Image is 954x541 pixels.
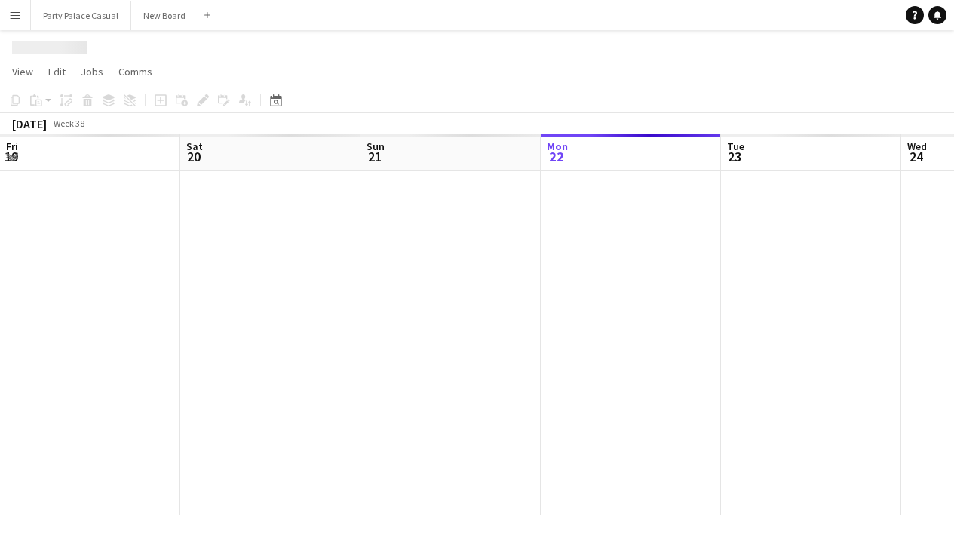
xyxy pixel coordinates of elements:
span: Fri [6,140,18,153]
div: [DATE] [12,116,47,131]
span: Jobs [81,65,103,78]
a: Comms [112,62,158,81]
span: Comms [118,65,152,78]
button: New Board [131,1,198,30]
a: Jobs [75,62,109,81]
span: 24 [905,148,927,165]
span: Tue [727,140,744,153]
button: Party Palace Casual [31,1,131,30]
a: View [6,62,39,81]
span: Wed [907,140,927,153]
a: Edit [42,62,72,81]
span: Sat [186,140,203,153]
span: View [12,65,33,78]
span: Sun [367,140,385,153]
span: 22 [544,148,568,165]
span: 23 [725,148,744,165]
span: Mon [547,140,568,153]
span: 21 [364,148,385,165]
span: Week 38 [50,118,87,129]
span: Edit [48,65,66,78]
span: 19 [4,148,18,165]
span: 20 [184,148,203,165]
